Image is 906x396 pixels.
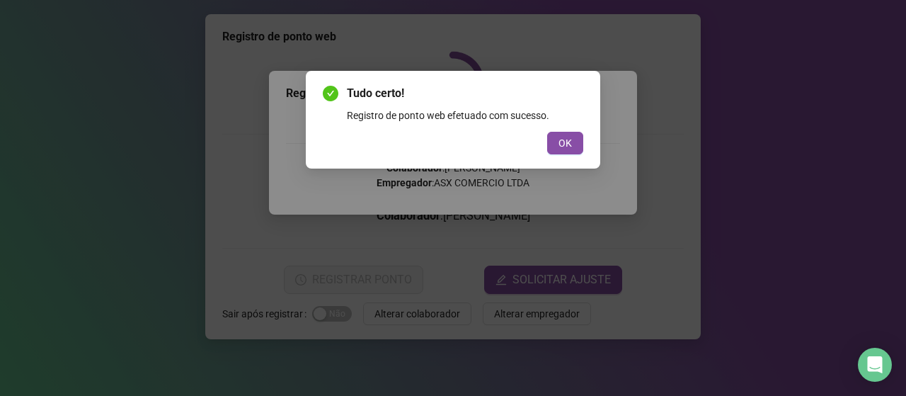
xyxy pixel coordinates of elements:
span: OK [558,135,572,151]
span: check-circle [323,86,338,101]
div: Registro de ponto web efetuado com sucesso. [347,108,583,123]
div: Open Intercom Messenger [858,348,892,382]
span: Tudo certo! [347,85,583,102]
button: OK [547,132,583,154]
